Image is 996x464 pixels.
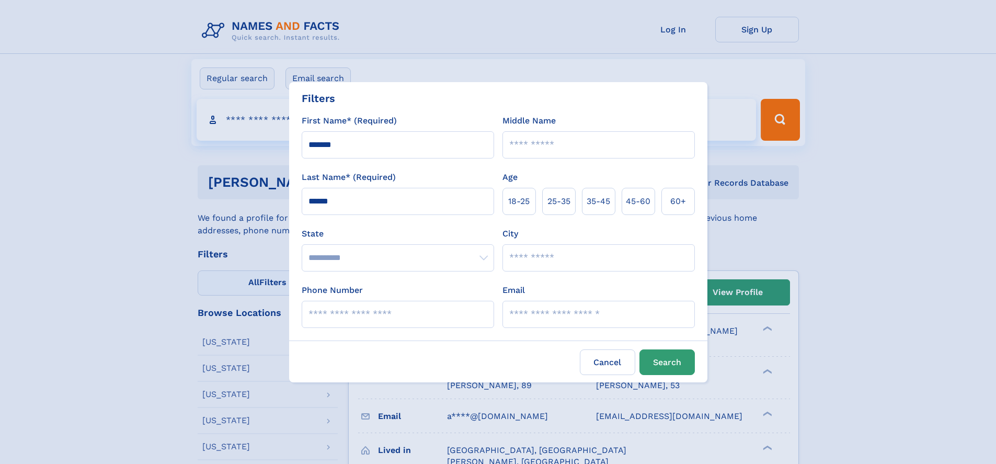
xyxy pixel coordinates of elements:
span: 35‑45 [587,195,610,208]
span: 18‑25 [508,195,530,208]
label: Middle Name [502,115,556,127]
span: 25‑35 [547,195,570,208]
div: Filters [302,90,335,106]
label: State [302,228,494,240]
label: Last Name* (Required) [302,171,396,184]
span: 60+ [670,195,686,208]
label: Email [502,284,525,297]
label: Age [502,171,518,184]
label: First Name* (Required) [302,115,397,127]
label: Phone Number [302,284,363,297]
span: 45‑60 [626,195,650,208]
button: Search [639,349,695,375]
label: City [502,228,518,240]
label: Cancel [580,349,635,375]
